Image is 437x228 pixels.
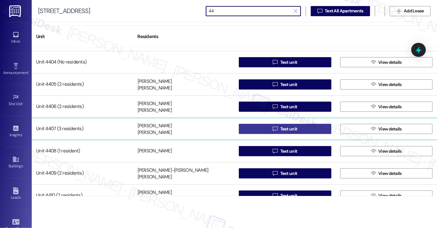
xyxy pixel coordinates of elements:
div: Unit 4404 (No residents) [32,56,133,69]
i:  [294,9,297,14]
span: Text unit [280,126,297,132]
i:  [371,171,376,176]
span: Text unit [280,81,297,88]
i:  [396,9,401,14]
button: View details [340,124,433,134]
button: View details [340,191,433,201]
i:  [371,193,376,198]
span: View details [378,192,402,199]
div: [PERSON_NAME] [138,78,172,85]
div: [PERSON_NAME] [138,174,172,181]
a: Site Visit • [3,92,29,109]
a: Leads [3,185,29,203]
span: View details [378,170,402,177]
button: View details [340,168,433,178]
span: • [23,101,24,105]
button: Text unit [239,102,331,112]
div: [PERSON_NAME] [138,148,172,155]
i:  [273,149,277,154]
span: Text All Apartments [325,8,363,14]
span: • [28,70,29,74]
span: View details [378,148,402,155]
span: Add Lease [404,8,424,14]
div: [PERSON_NAME] [138,107,172,114]
i:  [273,126,277,131]
div: Unit [32,29,133,44]
span: View details [378,59,402,66]
div: Unit 4409 (2 residents) [32,167,133,180]
div: [PERSON_NAME] [138,100,172,107]
span: Text unit [280,148,297,155]
i:  [273,171,277,176]
button: Text unit [239,191,331,201]
span: View details [378,126,402,132]
i:  [371,149,376,154]
button: Text All Apartments [311,6,370,16]
div: [PERSON_NAME] [138,130,172,136]
div: Unit 4410 (2 residents) [32,189,133,202]
div: Unit 4407 (3 residents) [32,123,133,135]
div: Unit 4408 (1 resident) [32,145,133,158]
button: View details [340,79,433,90]
div: Residents [133,29,235,44]
span: Text unit [280,170,297,177]
span: View details [378,81,402,88]
i:  [371,82,376,87]
button: View details [340,102,433,112]
div: [PERSON_NAME] [138,85,172,92]
span: • [22,132,23,136]
button: Text unit [239,146,331,156]
i:  [273,193,277,198]
a: Buildings [3,154,29,171]
a: Inbox [3,29,29,46]
button: View details [340,146,433,156]
div: [STREET_ADDRESS] [38,8,90,14]
button: View details [340,57,433,67]
img: ResiDesk Logo [9,5,22,17]
button: Text unit [239,57,331,67]
a: Insights • [3,123,29,140]
button: Add Lease [390,6,431,16]
i:  [371,126,376,131]
span: Text unit [280,59,297,66]
span: Text unit [280,192,297,199]
span: Text unit [280,104,297,110]
i:  [371,60,376,65]
i:  [371,104,376,109]
div: [PERSON_NAME] [138,123,172,129]
div: [PERSON_NAME] [138,189,172,196]
button: Text unit [239,79,331,90]
span: View details [378,104,402,110]
i:  [273,104,277,109]
i:  [273,82,277,87]
i:  [273,60,277,65]
input: Search by resident name or unit number [209,7,290,16]
div: [PERSON_NAME]-[PERSON_NAME] [138,167,209,174]
div: Unit 4406 (2 residents) [32,100,133,113]
div: Unit 4405 (2 residents) [32,78,133,91]
i:  [317,9,322,14]
button: Clear text [290,6,301,16]
button: Text unit [239,168,331,178]
button: Text unit [239,124,331,134]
